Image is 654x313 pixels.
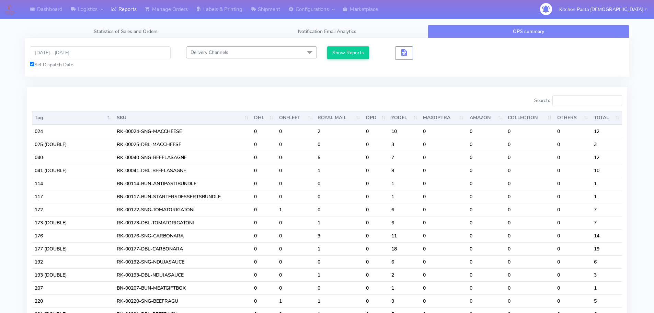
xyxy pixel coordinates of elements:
[363,111,389,125] th: DPD : activate to sort column ascending
[467,229,505,242] td: 0
[467,111,505,125] th: AMAZON : activate to sort column ascending
[276,125,315,138] td: 0
[276,242,315,255] td: 0
[389,164,421,177] td: 9
[467,177,505,190] td: 0
[32,268,114,281] td: 193 (DOUBLE)
[251,229,276,242] td: 0
[554,177,591,190] td: 0
[554,190,591,203] td: 0
[32,125,114,138] td: 024
[554,203,591,216] td: 0
[513,28,544,35] span: OPS summary
[467,164,505,177] td: 0
[505,242,554,255] td: 0
[467,203,505,216] td: 0
[554,268,591,281] td: 0
[32,281,114,294] td: 207
[363,190,389,203] td: 0
[251,151,276,164] td: 0
[389,138,421,151] td: 3
[276,151,315,164] td: 0
[389,229,421,242] td: 11
[420,255,467,268] td: 0
[389,125,421,138] td: 10
[591,216,622,229] td: 7
[315,229,363,242] td: 3
[591,268,622,281] td: 3
[420,294,467,308] td: 0
[32,111,114,125] th: Tag: activate to sort column descending
[467,190,505,203] td: 0
[363,164,389,177] td: 0
[315,190,363,203] td: 0
[554,151,591,164] td: 0
[363,177,389,190] td: 0
[276,111,315,125] th: ONFLEET : activate to sort column ascending
[467,268,505,281] td: 0
[276,229,315,242] td: 0
[467,294,505,308] td: 0
[276,164,315,177] td: 0
[251,294,276,308] td: 0
[420,125,467,138] td: 0
[420,203,467,216] td: 0
[114,268,251,281] td: RK-00193-DBL-NDUJASAUCE
[505,203,554,216] td: 0
[114,164,251,177] td: RK-00041-DBL-BEEFLASAGNE
[591,229,622,242] td: 14
[32,177,114,190] td: 114
[315,177,363,190] td: 0
[298,28,356,35] span: Notification Email Analytics
[554,138,591,151] td: 0
[114,177,251,190] td: BN-00114-BUN-ANTIPASTIBUNDLE
[420,151,467,164] td: 0
[276,190,315,203] td: 0
[591,164,622,177] td: 10
[114,125,251,138] td: RK-00024-SNG-MACCHEESE
[505,125,554,138] td: 0
[389,242,421,255] td: 18
[505,151,554,164] td: 0
[32,138,114,151] td: 025 (DOUBLE)
[363,229,389,242] td: 0
[32,255,114,268] td: 192
[276,203,315,216] td: 1
[554,255,591,268] td: 0
[505,255,554,268] td: 0
[251,111,276,125] th: DHL : activate to sort column ascending
[315,125,363,138] td: 2
[467,281,505,294] td: 0
[251,164,276,177] td: 0
[591,294,622,308] td: 5
[505,190,554,203] td: 0
[363,203,389,216] td: 0
[251,190,276,203] td: 0
[363,138,389,151] td: 0
[467,125,505,138] td: 0
[251,138,276,151] td: 0
[505,281,554,294] td: 0
[505,294,554,308] td: 0
[389,151,421,164] td: 7
[591,151,622,164] td: 12
[363,294,389,308] td: 0
[363,255,389,268] td: 0
[315,111,363,125] th: ROYAL MAIL : activate to sort column ascending
[389,111,421,125] th: YODEL : activate to sort column ascending
[505,216,554,229] td: 0
[420,242,467,255] td: 0
[505,268,554,281] td: 0
[591,242,622,255] td: 19
[505,138,554,151] td: 0
[420,190,467,203] td: 0
[534,95,622,106] label: Search:
[315,255,363,268] td: 0
[554,294,591,308] td: 0
[554,111,591,125] th: OTHERS : activate to sort column ascending
[114,203,251,216] td: RK-00172-SNG-TOMATORIGATONI
[420,177,467,190] td: 0
[467,242,505,255] td: 0
[30,61,171,68] div: Set Dispatch Date
[554,216,591,229] td: 0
